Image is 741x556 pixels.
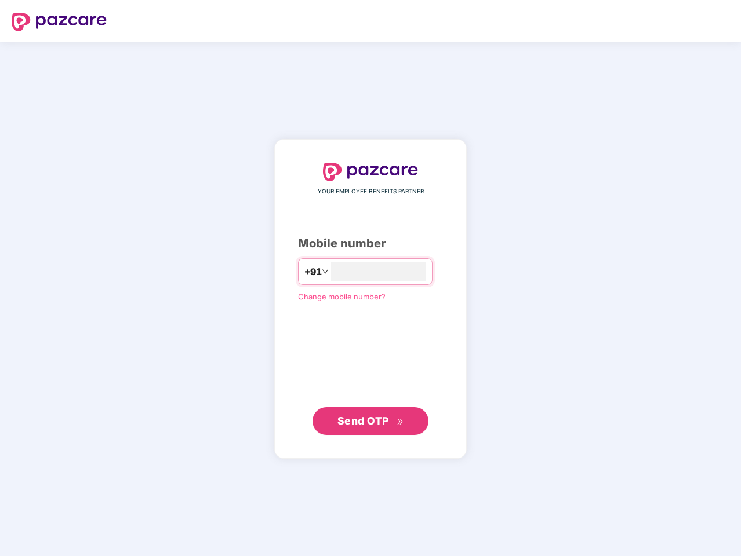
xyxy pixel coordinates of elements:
[318,187,424,196] span: YOUR EMPLOYEE BENEFITS PARTNER
[304,265,322,279] span: +91
[12,13,107,31] img: logo
[298,235,443,253] div: Mobile number
[397,418,404,426] span: double-right
[322,268,329,275] span: down
[313,407,428,435] button: Send OTPdouble-right
[323,163,418,181] img: logo
[298,292,386,301] a: Change mobile number?
[337,415,389,427] span: Send OTP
